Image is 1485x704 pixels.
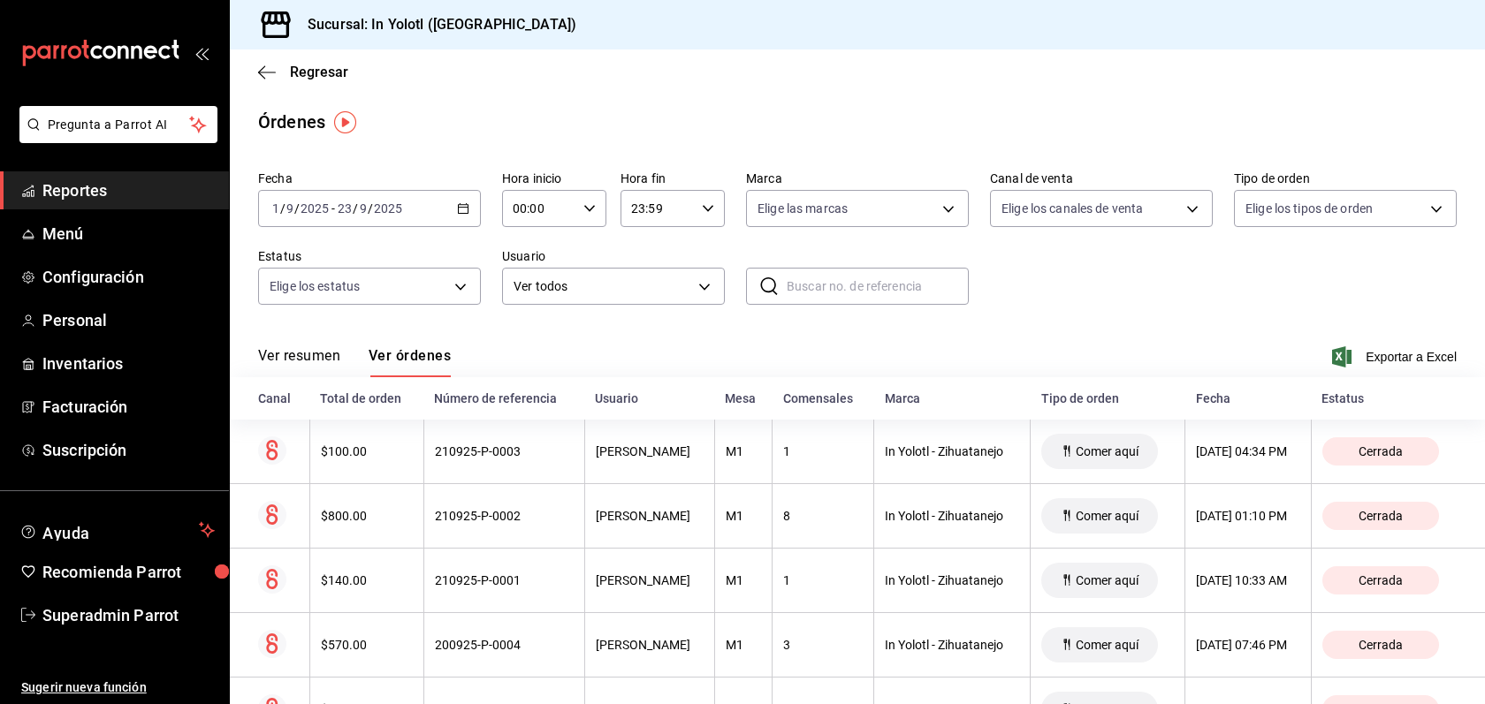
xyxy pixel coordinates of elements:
div: [PERSON_NAME] [596,638,704,652]
span: Personal [42,308,215,332]
div: Marca [885,391,1020,405]
h3: Sucursal: In Yolotl ([GEOGRAPHIC_DATA]) [293,14,576,35]
input: -- [337,201,353,216]
span: Elige los estatus [270,277,360,295]
div: $570.00 [321,638,413,652]
div: In Yolotl - Zihuatanejo [885,509,1019,523]
div: Mesa [725,391,762,405]
span: Superadmin Parrot [42,603,215,627]
input: ---- [300,201,330,216]
div: $140.00 [321,573,413,587]
span: Ver todos [514,277,692,296]
div: Total de orden [320,391,413,405]
span: Sugerir nueva función [21,678,215,697]
label: Hora fin [621,172,725,185]
input: -- [271,201,280,216]
img: Tooltip marker [334,111,356,133]
div: M1 [726,444,762,458]
div: Usuario [595,391,704,405]
span: / [353,201,358,216]
div: navigation tabs [258,347,451,377]
div: Tipo de orden [1041,391,1175,405]
span: Pregunta a Parrot AI [48,116,190,134]
div: In Yolotl - Zihuatanejo [885,638,1019,652]
input: -- [286,201,294,216]
div: [DATE] 04:34 PM [1196,444,1300,458]
label: Usuario [502,250,725,262]
div: [PERSON_NAME] [596,573,704,587]
span: Facturación [42,395,215,419]
input: Buscar no. de referencia [787,269,969,304]
button: Pregunta a Parrot AI [19,106,217,143]
span: Regresar [290,64,348,80]
div: Canal [258,391,299,405]
span: Cerrada [1352,573,1410,587]
span: / [368,201,373,216]
div: 1 [783,444,863,458]
div: $800.00 [321,509,413,523]
span: - [331,201,335,216]
span: Cerrada [1352,509,1410,523]
label: Hora inicio [502,172,606,185]
label: Tipo de orden [1234,172,1457,185]
span: Elige los tipos de orden [1245,200,1373,217]
div: [DATE] 10:33 AM [1196,573,1300,587]
div: $100.00 [321,444,413,458]
span: Cerrada [1352,638,1410,652]
div: M1 [726,509,762,523]
span: Configuración [42,265,215,289]
div: Fecha [1196,391,1301,405]
span: Recomienda Parrot [42,560,215,584]
label: Canal de venta [990,172,1213,185]
span: Reportes [42,178,215,202]
label: Marca [746,172,969,185]
span: Comer aquí [1069,573,1146,587]
span: Elige los canales de venta [1001,200,1143,217]
div: In Yolotl - Zihuatanejo [885,444,1019,458]
button: Regresar [258,64,348,80]
span: / [280,201,286,216]
span: Elige las marcas [758,200,848,217]
div: 200925-P-0004 [435,638,574,652]
span: Menú [42,222,215,246]
span: Comer aquí [1069,638,1146,652]
div: M1 [726,638,762,652]
div: Órdenes [258,109,325,135]
div: 210925-P-0002 [435,509,574,523]
div: 210925-P-0001 [435,573,574,587]
div: 1 [783,573,863,587]
div: In Yolotl - Zihuatanejo [885,573,1019,587]
button: Exportar a Excel [1336,346,1457,367]
div: M1 [726,573,762,587]
button: Ver órdenes [369,347,451,377]
span: Suscripción [42,438,215,462]
div: [PERSON_NAME] [596,509,704,523]
div: 3 [783,638,863,652]
span: Comer aquí [1069,444,1146,458]
label: Fecha [258,172,481,185]
div: [PERSON_NAME] [596,444,704,458]
div: Comensales [783,391,864,405]
span: Cerrada [1352,444,1410,458]
a: Pregunta a Parrot AI [12,128,217,147]
span: Comer aquí [1069,509,1146,523]
div: [DATE] 01:10 PM [1196,509,1300,523]
span: Inventarios [42,352,215,375]
input: -- [359,201,368,216]
button: Ver resumen [258,347,340,377]
label: Estatus [258,250,481,262]
div: 210925-P-0003 [435,444,574,458]
input: ---- [373,201,403,216]
span: Ayuda [42,519,192,541]
div: Número de referencia [434,391,574,405]
div: Estatus [1321,391,1457,405]
button: open_drawer_menu [194,46,209,60]
div: 8 [783,509,863,523]
div: [DATE] 07:46 PM [1196,638,1300,652]
span: / [294,201,300,216]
